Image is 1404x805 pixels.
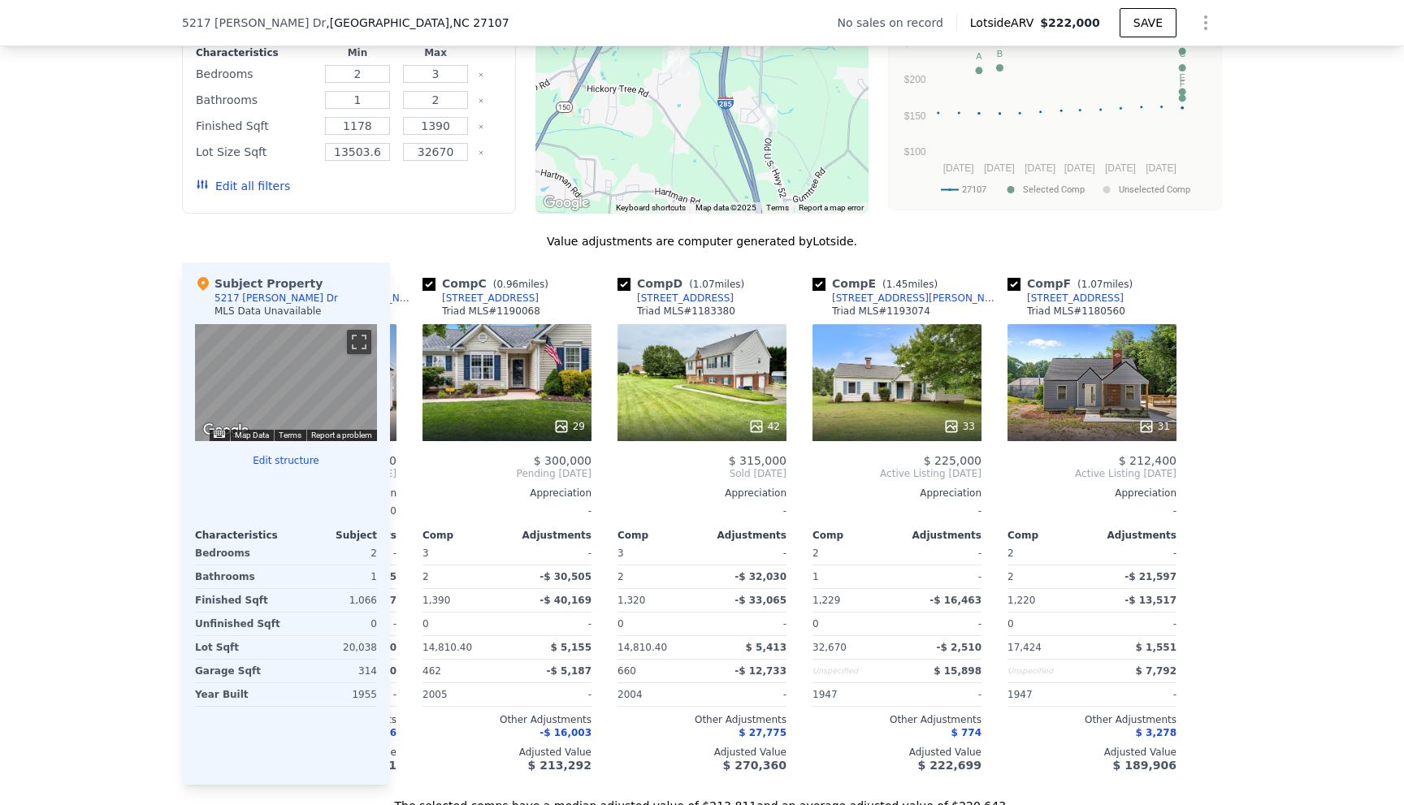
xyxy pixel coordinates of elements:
div: Appreciation [1007,487,1176,500]
span: ( miles) [1071,279,1139,290]
div: Unfinished Sqft [195,612,283,635]
div: 266 Sailway Rd [662,47,680,75]
span: , NC 27107 [449,16,509,29]
span: $ 300,000 [534,454,591,467]
span: 1,220 [1007,595,1035,606]
div: 419 Mallard View Ln [672,46,690,74]
span: $ 5,155 [551,642,591,653]
span: 1,390 [422,595,450,606]
a: Report a problem [311,431,372,439]
div: 31 [1138,418,1170,435]
div: 1 [812,565,894,588]
div: - [900,542,981,565]
div: [STREET_ADDRESS] [1027,292,1124,305]
span: 1.45 [886,279,908,290]
div: Appreciation [422,487,591,500]
span: -$ 33,065 [734,595,786,606]
div: Triad MLS # 1180560 [1027,305,1125,318]
span: Lotside ARV [970,15,1040,31]
span: , [GEOGRAPHIC_DATA] [326,15,509,31]
text: B [997,49,1003,58]
div: 1947 [1007,683,1089,706]
span: 1.07 [693,279,715,290]
span: 1.07 [1081,279,1103,290]
div: Bedrooms [195,542,283,565]
div: - [510,542,591,565]
div: Subject [286,529,377,542]
span: -$ 30,505 [539,571,591,582]
span: -$ 5,187 [547,665,591,677]
div: 2 [617,565,699,588]
button: Clear [478,123,484,130]
span: $ 213,292 [528,759,591,772]
div: - [900,612,981,635]
div: - [812,500,981,522]
span: ( miles) [682,279,751,290]
span: 1,320 [617,595,645,606]
span: 3 [617,547,624,559]
span: -$ 40,169 [539,595,591,606]
div: Lot Size Sqft [196,141,315,163]
div: Lot Sqft [195,636,283,659]
svg: A chart. [899,3,1211,206]
div: 29 [553,418,585,435]
span: 1,229 [812,595,840,606]
div: Comp [812,529,897,542]
button: Keyboard shortcuts [214,431,225,438]
div: Other Adjustments [617,713,786,726]
span: $ 270,360 [723,759,786,772]
img: Google [539,193,593,214]
span: $ 27,775 [739,727,786,738]
span: $ 1,551 [1136,642,1176,653]
div: - [705,612,786,635]
div: Finished Sqft [195,589,283,612]
a: [STREET_ADDRESS][PERSON_NAME] [812,292,1001,305]
button: Show Options [1189,6,1222,39]
span: $ 3,278 [1136,727,1176,738]
span: $ 5,413 [746,642,786,653]
a: Terms (opens in new tab) [766,203,789,212]
img: Google [199,420,253,441]
span: 0 [1007,618,1014,630]
div: - [705,542,786,565]
div: Comp [422,529,507,542]
a: Terms (opens in new tab) [279,431,301,439]
div: Triad MLS # 1193074 [832,305,930,318]
span: 0 [812,618,819,630]
div: [STREET_ADDRESS][PERSON_NAME] [832,292,1001,305]
button: Clear [478,71,484,78]
div: - [1095,683,1176,706]
div: - [510,683,591,706]
div: Adjustments [702,529,786,542]
a: [STREET_ADDRESS] [1007,292,1124,305]
div: MLS Data Unavailable [214,305,322,318]
text: $200 [904,74,926,85]
button: Toggle fullscreen view [347,330,371,354]
div: Unspecified [1007,660,1089,682]
div: Bedrooms [196,63,315,85]
span: $ 315,000 [729,454,786,467]
text: [DATE] [1025,162,1055,174]
div: [STREET_ADDRESS] [637,292,734,305]
div: 2 [289,542,377,565]
text: $150 [904,110,926,122]
span: 2 [812,547,819,559]
span: Map data ©2025 [695,203,756,212]
div: Adjusted Value [812,746,981,759]
div: 12387 Old Us Highway 52 [760,104,778,132]
span: Pending [DATE] [422,467,591,480]
span: -$ 21,597 [1124,571,1176,582]
div: - [900,565,981,588]
div: 2 [1007,565,1089,588]
div: Appreciation [812,487,981,500]
div: 2 [422,565,504,588]
span: -$ 32,030 [734,571,786,582]
span: $ 189,906 [1113,759,1176,772]
div: Other Adjustments [422,713,591,726]
text: [DATE] [943,162,974,174]
div: - [1095,612,1176,635]
text: [DATE] [1105,162,1136,174]
span: -$ 13,517 [1124,595,1176,606]
div: Comp E [812,275,944,292]
div: Other Adjustments [1007,713,1176,726]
